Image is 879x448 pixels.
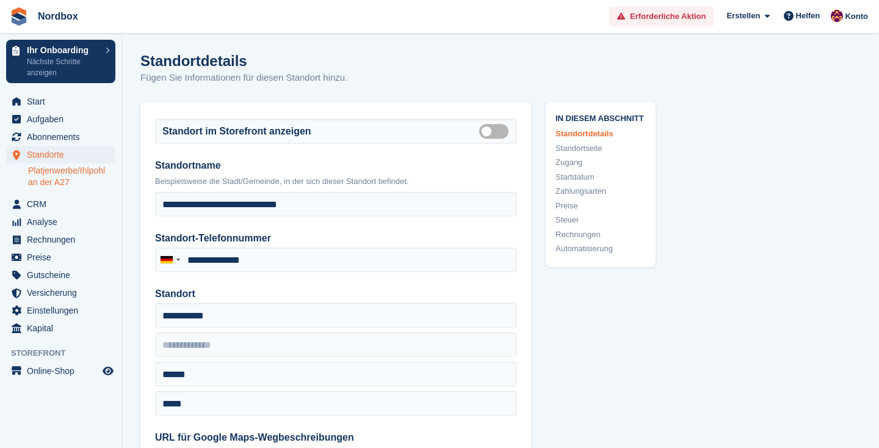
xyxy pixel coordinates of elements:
h1: Standortdetails [140,53,347,69]
a: Startdatum [555,171,646,183]
a: menu [6,128,115,145]
a: Ihr Onboarding Nächste Schritte anzeigen [6,40,115,83]
label: URL für Google Maps-Wegbeschreibungen [155,430,516,445]
a: menu [6,266,115,284]
span: In diesem Abschnitt [555,112,646,123]
a: Zahlungsarten [555,185,646,197]
img: Matheo Damaschke [831,10,843,22]
label: Standort im Storefront anzeigen [162,124,311,139]
a: Speisekarte [6,362,115,380]
a: Preise [555,200,646,212]
p: Beispielsweise die Stadt/Gemeinde, in der sich dieser Standort befindet. [155,175,516,188]
span: Versicherung [27,284,100,301]
span: Gutscheine [27,266,100,284]
label: Standort-Telefonnummer [155,231,516,246]
a: Platjenwerbe/Ihlpohl an der A27 [28,165,115,188]
a: Vorschau-Shop [101,364,115,378]
a: menu [6,196,115,213]
span: Erforderliche Aktion [630,10,706,23]
a: menu [6,249,115,266]
a: menu [6,111,115,128]
p: Ihr Onboarding [27,46,99,54]
label: Standort [155,287,516,301]
label: Standortname [155,158,516,173]
span: Analyse [27,213,100,230]
span: Helfen [796,10,820,22]
a: menu [6,213,115,230]
span: Abonnements [27,128,100,145]
img: stora-icon-8386f47178a22dfd0bd8f6a31ec36ba5ce8667c1dd55bd0f319d3a0aa187defe.svg [10,7,28,26]
span: CRM [27,196,100,213]
a: menu [6,231,115,248]
span: Online-Shop [27,362,100,380]
a: Erforderliche Aktion [609,7,714,27]
span: Erstellen [726,10,760,22]
span: Konto [845,10,868,23]
a: Standortdetails [555,128,646,140]
span: Storefront [11,347,121,359]
a: Rechnungen [555,229,646,241]
span: Preise [27,249,100,266]
span: Einstellungen [27,302,100,319]
a: Nordbox [33,6,83,26]
p: Fügen Sie Informationen für diesen Standort hinzu. [140,71,347,85]
label: Is public [479,130,513,132]
a: menu [6,146,115,163]
a: Zugang [555,156,646,169]
span: Standorte [27,146,100,163]
a: menu [6,93,115,110]
span: Start [27,93,100,110]
a: Steuer [555,214,646,226]
p: Nächste Schritte anzeigen [27,56,99,78]
a: menu [6,302,115,319]
span: Rechnungen [27,231,100,248]
span: Kapital [27,320,100,337]
a: Automatisierung [555,243,646,255]
a: menu [6,320,115,337]
span: Aufgaben [27,111,100,128]
a: Standortseite [555,142,646,155]
div: Germany (Deutschland): +49 [156,248,184,271]
a: menu [6,284,115,301]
